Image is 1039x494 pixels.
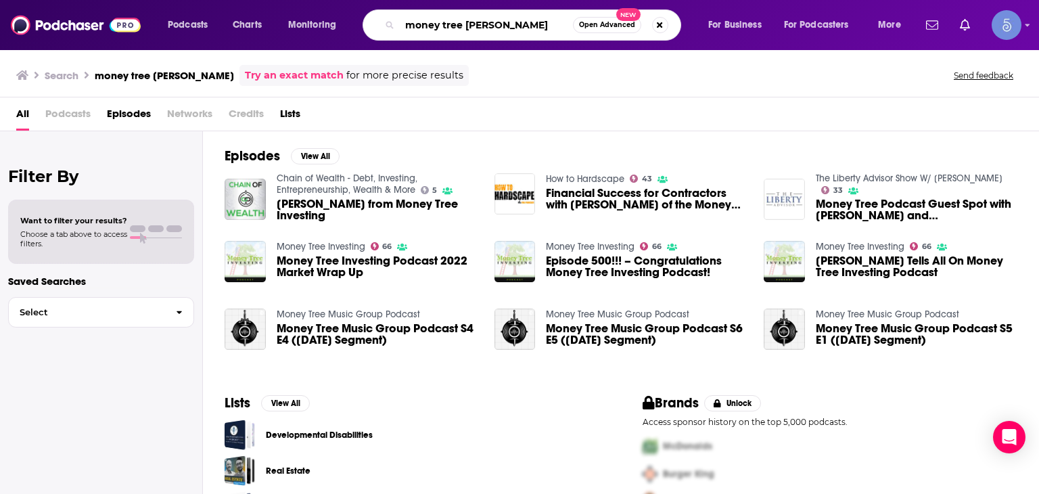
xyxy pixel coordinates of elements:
a: Money Tree Investing Podcast 2022 Market Wrap Up [277,255,478,278]
a: Try an exact match [245,68,344,83]
h3: money tree [PERSON_NAME] [95,69,234,82]
a: 43 [630,175,652,183]
p: Access sponsor history on the top 5,000 podcasts. [643,417,1017,427]
a: 33 [821,186,843,194]
img: Money Tree Music Group Podcast S5 E1 (Sunday Segment) [764,309,805,350]
button: open menu [279,14,354,36]
span: 66 [382,244,392,250]
p: Saved Searches [8,275,194,288]
a: ListsView All [225,395,310,411]
h2: Lists [225,395,250,411]
button: Open AdvancedNew [573,17,641,33]
a: 5 [421,186,438,194]
span: Podcasts [45,103,91,131]
a: Financial Success for Contractors with Kirk Chisholm of the Money Tree Podcast [546,187,747,210]
h2: Episodes [225,148,280,164]
a: 66 [910,242,931,250]
span: McDonalds [663,441,712,452]
a: How to Hardscape [546,173,624,185]
button: open menu [775,14,869,36]
a: Money Tree Music Group Podcast S4 E4 (Sunday Segment) [277,323,478,346]
button: Show profile menu [992,10,1021,40]
img: Kirk from Money Tree Investing [225,179,266,220]
a: Episodes [107,103,151,131]
a: Developmental Disabilities [266,428,373,443]
span: [PERSON_NAME] Tells All On Money Tree Investing Podcast [816,255,1017,278]
span: Financial Success for Contractors with [PERSON_NAME] of the Money Tree Podcast [546,187,747,210]
a: Money Tree Music Group Podcast S4 E4 (Sunday Segment) [225,309,266,350]
span: Logged in as Spiral5-G1 [992,10,1021,40]
h2: Brands [643,395,699,411]
a: Lists [280,103,300,131]
button: Send feedback [950,70,1017,81]
img: Podchaser - Follow, Share and Rate Podcasts [11,12,141,38]
span: 66 [922,244,931,250]
a: Money Tree Music Group Podcast S5 E1 (Sunday Segment) [816,323,1017,346]
span: Credits [229,103,264,131]
img: Episode 500!!! – Congratulations Money Tree Investing Podcast! [494,241,536,282]
span: [PERSON_NAME] from Money Tree Investing [277,198,478,221]
input: Search podcasts, credits, & more... [400,14,573,36]
img: Money Tree Investing Podcast 2022 Market Wrap Up [225,241,266,282]
button: Unlock [704,395,762,411]
span: 33 [833,187,843,194]
span: Choose a tab above to access filters. [20,229,127,248]
img: Money Tree Music Group Podcast S6 E5 (Sunday Segment) [494,309,536,350]
a: EpisodesView All [225,148,340,164]
span: 5 [432,187,437,194]
span: More [878,16,901,35]
span: Select [9,308,165,317]
button: Select [8,297,194,328]
span: Burger King [663,468,714,480]
div: Search podcasts, credits, & more... [375,9,694,41]
button: open menu [699,14,779,36]
span: for more precise results [346,68,463,83]
img: Second Pro Logo [637,460,663,488]
img: Financial Success for Contractors with Kirk Chisholm of the Money Tree Podcast [494,173,536,215]
img: Annie Duke Tells All On Money Tree Investing Podcast [764,241,805,282]
a: Annie Duke Tells All On Money Tree Investing Podcast [816,255,1017,278]
a: Money Tree Investing [546,241,634,252]
a: The Liberty Advisor Show W/ Tim Picciott [816,173,1002,184]
a: Show notifications dropdown [954,14,975,37]
img: User Profile [992,10,1021,40]
span: For Podcasters [784,16,849,35]
span: Want to filter your results? [20,216,127,225]
span: Podcasts [168,16,208,35]
a: Money Tree Music Group Podcast [816,309,959,320]
span: Charts [233,16,262,35]
a: Chain of Wealth - Debt, Investing, Entrepreneurship, Wealth & More [277,173,417,196]
span: Open Advanced [579,22,635,28]
a: 66 [640,242,662,250]
button: open menu [158,14,225,36]
a: Kirk from Money Tree Investing [277,198,478,221]
h3: Search [45,69,78,82]
span: New [616,8,641,21]
a: Money Tree Music Group Podcast [277,309,420,320]
a: Real Estate [225,455,255,486]
a: Charts [224,14,270,36]
a: Money Tree Investing [277,241,365,252]
a: Money Tree Music Group Podcast [546,309,689,320]
button: View All [291,148,340,164]
a: Show notifications dropdown [921,14,944,37]
div: Open Intercom Messenger [993,421,1025,453]
img: Money Tree Podcast Guest Spot with Kirk Chisholm and John Sneisen. PODCAST EXCLUSIVE [764,179,805,220]
a: All [16,103,29,131]
span: Money Tree Music Group Podcast S4 E4 ([DATE] Segment) [277,323,478,346]
span: Networks [167,103,212,131]
a: Developmental Disabilities [225,420,255,450]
